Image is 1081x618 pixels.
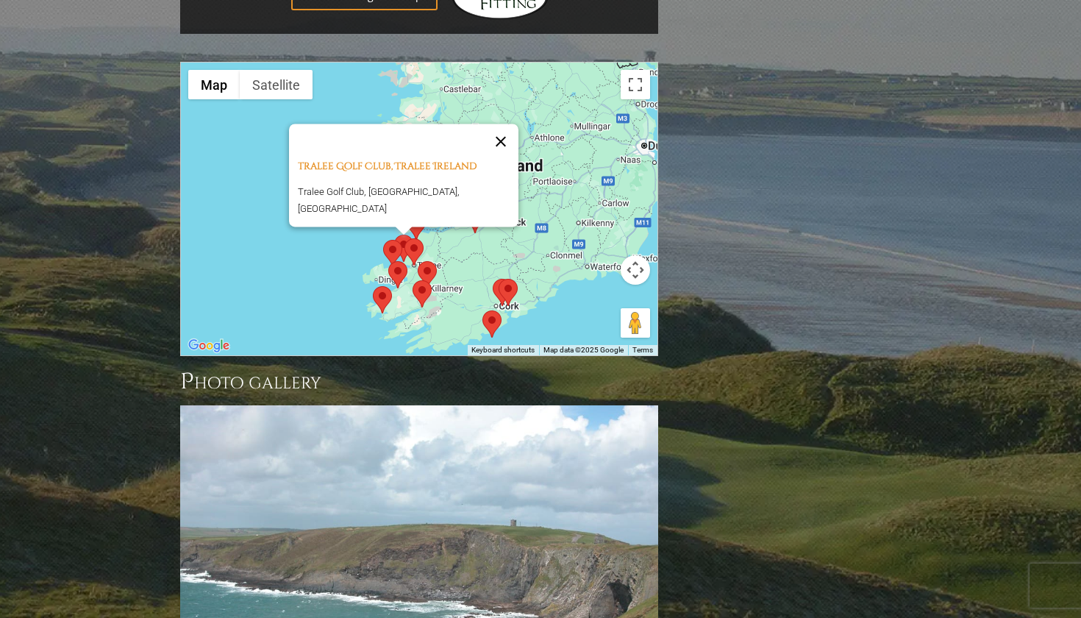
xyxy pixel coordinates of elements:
[621,308,650,338] button: Drag Pegman onto the map to open Street View
[185,336,233,355] img: Google
[185,336,233,355] a: Open this area in Google Maps (opens a new window)
[621,70,650,99] button: Toggle fullscreen view
[298,160,477,174] a: Tralee Golf Club, Tralee Ireland
[188,70,240,99] button: Show street map
[471,345,535,355] button: Keyboard shortcuts
[240,70,313,99] button: Show satellite imagery
[483,124,518,160] button: Close
[632,346,653,354] a: Terms (opens in new tab)
[298,183,518,218] p: Tralee Golf Club, [GEOGRAPHIC_DATA], [GEOGRAPHIC_DATA]
[180,367,658,397] h3: Photo Gallery
[621,255,650,285] button: Map camera controls
[543,346,624,354] span: Map data ©2025 Google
